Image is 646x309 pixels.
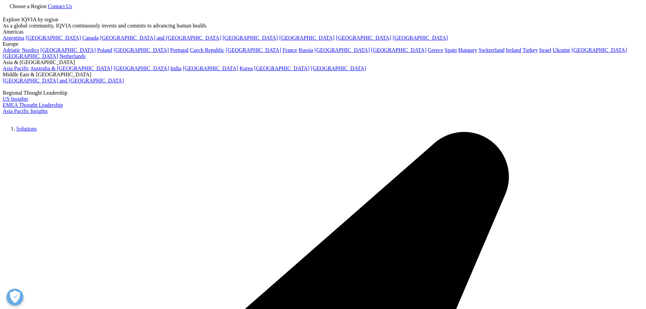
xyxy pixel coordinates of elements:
a: Russia [299,47,313,53]
a: [GEOGRAPHIC_DATA] [314,47,370,53]
button: Otwórz Preferencje [6,289,23,306]
a: Switzerland [478,47,504,53]
a: Australia & [GEOGRAPHIC_DATA] [30,65,112,71]
a: Portugal [170,47,189,53]
a: [GEOGRAPHIC_DATA] [114,47,169,53]
a: France [282,47,297,53]
a: [GEOGRAPHIC_DATA] [279,35,334,41]
a: [GEOGRAPHIC_DATA] [311,65,366,71]
a: [GEOGRAPHIC_DATA] [114,65,169,71]
a: [GEOGRAPHIC_DATA] [222,35,278,41]
a: Ukraine [553,47,570,53]
a: [GEOGRAPHIC_DATA] [226,47,281,53]
a: Solutions [16,126,37,132]
a: [GEOGRAPHIC_DATA] [371,47,426,53]
a: [GEOGRAPHIC_DATA] [183,65,238,71]
a: India [170,65,181,71]
a: Israel [539,47,551,53]
a: [GEOGRAPHIC_DATA] and [GEOGRAPHIC_DATA] [3,78,124,83]
a: [GEOGRAPHIC_DATA] [26,35,81,41]
a: Argentina [3,35,24,41]
a: [GEOGRAPHIC_DATA] [3,53,58,59]
a: Czech Republic [190,47,224,53]
a: EMEA Thought Leadership [3,102,63,108]
span: Choose a Region [9,3,46,9]
div: Europe [3,41,643,47]
a: Spain [445,47,457,53]
a: Korea [239,65,253,71]
a: [GEOGRAPHIC_DATA] [571,47,627,53]
a: Poland [97,47,112,53]
a: Hungary [458,47,477,53]
a: Adriatic [3,47,20,53]
div: Explore IQVIA by region [3,17,643,23]
a: [GEOGRAPHIC_DATA] [40,47,96,53]
a: Contact Us [48,3,72,9]
a: Ireland [506,47,521,53]
div: Americas [3,29,643,35]
a: [GEOGRAPHIC_DATA] [393,35,448,41]
a: Asia Pacific [3,65,29,71]
a: Nordics [22,47,39,53]
a: Greece [428,47,443,53]
div: Regional Thought Leadership [3,90,643,96]
div: Middle East & [GEOGRAPHIC_DATA] [3,72,643,78]
a: [GEOGRAPHIC_DATA] [254,65,309,71]
a: Canada [82,35,99,41]
a: Asia Pacific Insights [3,108,47,114]
div: As a global community, IQVIA continuously invests and commits to advancing human health. [3,23,643,29]
div: Asia & [GEOGRAPHIC_DATA] [3,59,643,65]
a: US Insights [3,96,28,102]
a: [GEOGRAPHIC_DATA] [336,35,391,41]
a: Netherlands [59,53,85,59]
a: Turkey [523,47,538,53]
a: [GEOGRAPHIC_DATA] and [GEOGRAPHIC_DATA] [100,35,221,41]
